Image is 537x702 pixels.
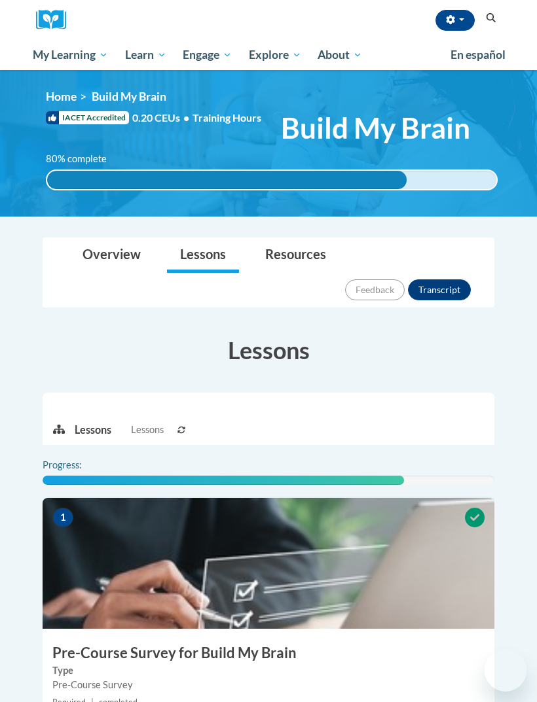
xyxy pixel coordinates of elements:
span: My Learning [33,47,108,63]
span: Build My Brain [92,90,166,103]
h3: Lessons [43,334,494,366]
label: 80% complete [46,152,121,166]
iframe: Botón para iniciar la ventana de mensajería [485,650,527,692]
label: Type [52,663,485,678]
a: Engage [174,40,240,70]
span: IACET Accredited [46,111,129,124]
span: Explore [249,47,301,63]
p: Lessons [75,423,111,437]
button: Account Settings [435,10,475,31]
span: Build My Brain [281,111,470,145]
span: 0.20 CEUs [132,111,193,125]
a: About [310,40,371,70]
a: En español [442,41,514,69]
span: Engage [183,47,232,63]
label: Progress: [43,458,118,472]
span: Learn [125,47,166,63]
span: 1 [52,508,73,527]
span: En español [451,48,506,61]
a: Explore [240,40,310,70]
a: Overview [69,238,154,273]
a: Lessons [167,238,239,273]
img: Course Image [43,498,494,629]
a: Cox Campus [36,10,75,30]
span: • [183,111,189,124]
div: 80% complete [47,171,407,189]
span: Lessons [131,423,164,437]
button: Feedback [345,279,405,300]
img: Logo brand [36,10,75,30]
a: Learn [117,40,175,70]
a: My Learning [24,40,117,70]
span: About [318,47,362,63]
h3: Pre-Course Survey for Build My Brain [43,643,494,663]
button: Search [481,10,501,26]
a: Resources [252,238,339,273]
div: Pre-Course Survey [52,678,485,692]
button: Transcript [408,279,471,300]
span: Training Hours [193,111,261,124]
a: Home [46,90,77,103]
div: Main menu [23,40,514,70]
